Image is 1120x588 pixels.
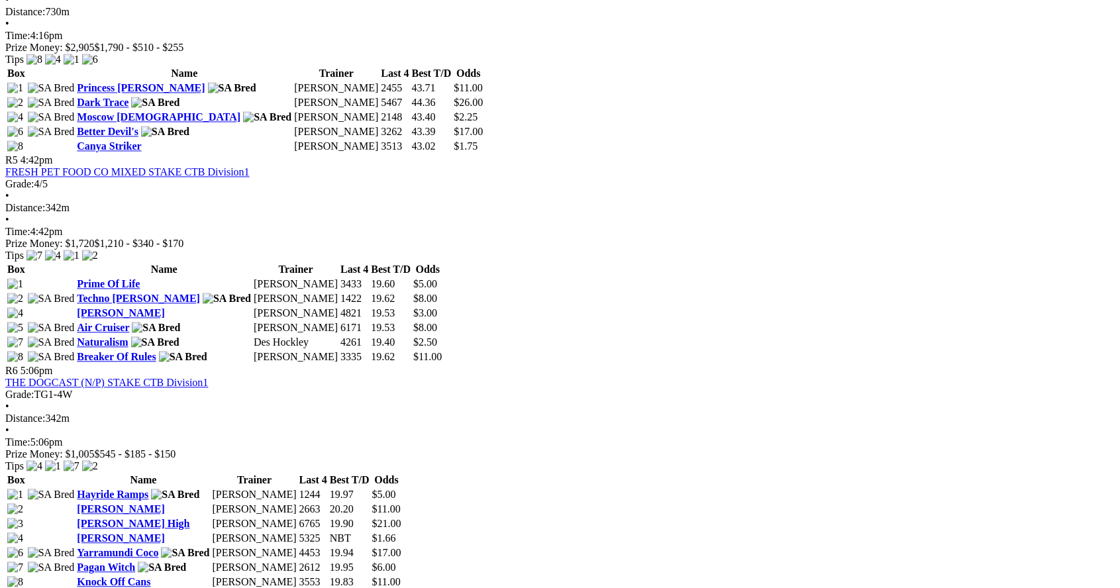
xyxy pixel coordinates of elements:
[5,166,250,177] a: FRESH PET FOOD CO MIXED STAKE CTB Division1
[380,140,409,153] td: 3513
[411,111,452,124] td: 43.40
[329,488,370,501] td: 19.97
[329,503,370,516] td: 20.20
[28,547,75,559] img: SA Bred
[372,562,396,573] span: $6.00
[28,82,75,94] img: SA Bred
[77,111,240,122] a: Moscow [DEMOGRAPHIC_DATA]
[7,351,23,363] img: 8
[380,81,409,95] td: 2455
[7,126,23,138] img: 6
[64,54,79,66] img: 1
[95,238,184,249] span: $1,210 - $340 - $170
[28,322,75,334] img: SA Bred
[299,532,328,545] td: 5325
[151,489,199,501] img: SA Bred
[77,322,129,333] a: Air Cruiser
[370,277,411,291] td: 19.60
[5,413,45,424] span: Distance:
[380,125,409,138] td: 3262
[28,293,75,305] img: SA Bred
[372,576,401,587] span: $11.00
[7,322,23,334] img: 5
[21,154,53,166] span: 4:42pm
[7,489,23,501] img: 1
[329,473,370,487] th: Best T/D
[77,140,141,152] a: Canya Striker
[329,561,370,574] td: 19.95
[411,125,452,138] td: 43.39
[7,293,23,305] img: 2
[299,488,328,501] td: 1244
[5,18,9,29] span: •
[76,263,252,276] th: Name
[77,576,150,587] a: Knock Off Cans
[372,503,401,514] span: $11.00
[21,365,53,376] span: 5:06pm
[7,97,23,109] img: 2
[7,278,23,290] img: 1
[212,488,297,501] td: [PERSON_NAME]
[5,178,34,189] span: Grade:
[5,190,9,201] span: •
[7,562,23,573] img: 7
[77,293,200,304] a: Techno [PERSON_NAME]
[413,336,437,348] span: $2.50
[82,54,98,66] img: 6
[411,81,452,95] td: 43.71
[454,82,482,93] span: $11.00
[7,547,23,559] img: 6
[7,336,23,348] img: 7
[453,67,484,80] th: Odds
[26,54,42,66] img: 8
[7,82,23,94] img: 1
[26,250,42,262] img: 7
[5,30,1115,42] div: 4:16pm
[253,292,338,305] td: [PERSON_NAME]
[77,97,128,108] a: Dark Trace
[253,336,338,349] td: Des Hockley
[5,54,24,65] span: Tips
[370,350,411,364] td: 19.62
[5,226,30,237] span: Time:
[77,126,138,137] a: Better Devil's
[203,293,251,305] img: SA Bred
[45,250,61,262] img: 4
[5,401,9,412] span: •
[212,473,297,487] th: Trainer
[7,474,25,485] span: Box
[7,140,23,152] img: 8
[28,97,75,109] img: SA Bred
[131,336,179,348] img: SA Bred
[299,546,328,560] td: 4453
[161,547,209,559] img: SA Bred
[340,292,369,305] td: 1422
[77,82,205,93] a: Princess [PERSON_NAME]
[77,562,135,573] a: Pagan Witch
[299,473,328,487] th: Last 4
[413,293,437,304] span: $8.00
[7,532,23,544] img: 4
[253,321,338,334] td: [PERSON_NAME]
[5,30,30,41] span: Time:
[77,518,189,529] a: [PERSON_NAME] High
[5,413,1115,424] div: 342m
[340,307,369,320] td: 4821
[77,336,128,348] a: Naturalism
[411,140,452,153] td: 43.02
[293,140,379,153] td: [PERSON_NAME]
[293,111,379,124] td: [PERSON_NAME]
[28,111,75,123] img: SA Bred
[370,321,411,334] td: 19.53
[5,365,18,376] span: R6
[329,532,370,545] td: NBT
[82,250,98,262] img: 2
[413,351,442,362] span: $11.00
[340,263,369,276] th: Last 4
[411,96,452,109] td: 44.36
[5,424,9,436] span: •
[5,389,1115,401] div: TG1-4W
[7,503,23,515] img: 2
[7,264,25,275] span: Box
[299,503,328,516] td: 2663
